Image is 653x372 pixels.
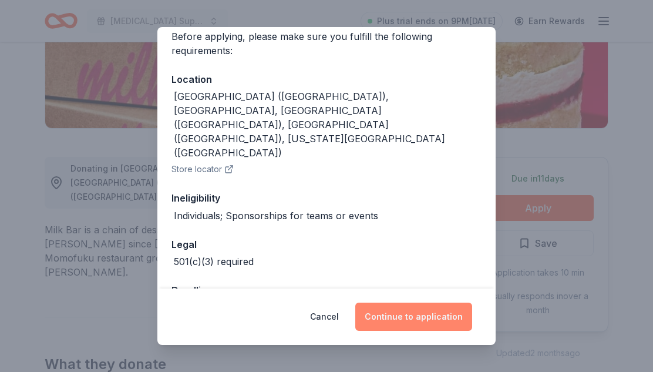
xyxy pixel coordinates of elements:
div: Individuals; Sponsorships for teams or events [174,209,378,223]
div: Before applying, please make sure you fulfill the following requirements: [171,29,482,58]
div: 501(c)(3) required [174,254,254,269]
button: Cancel [310,303,339,331]
div: Ineligibility [171,190,482,206]
div: Legal [171,237,482,252]
div: [GEOGRAPHIC_DATA] ([GEOGRAPHIC_DATA]), [GEOGRAPHIC_DATA], [GEOGRAPHIC_DATA] ([GEOGRAPHIC_DATA]), ... [174,89,482,160]
button: Store locator [171,162,234,176]
button: Continue to application [355,303,472,331]
div: Location [171,72,482,87]
div: Deadline [171,283,482,298]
